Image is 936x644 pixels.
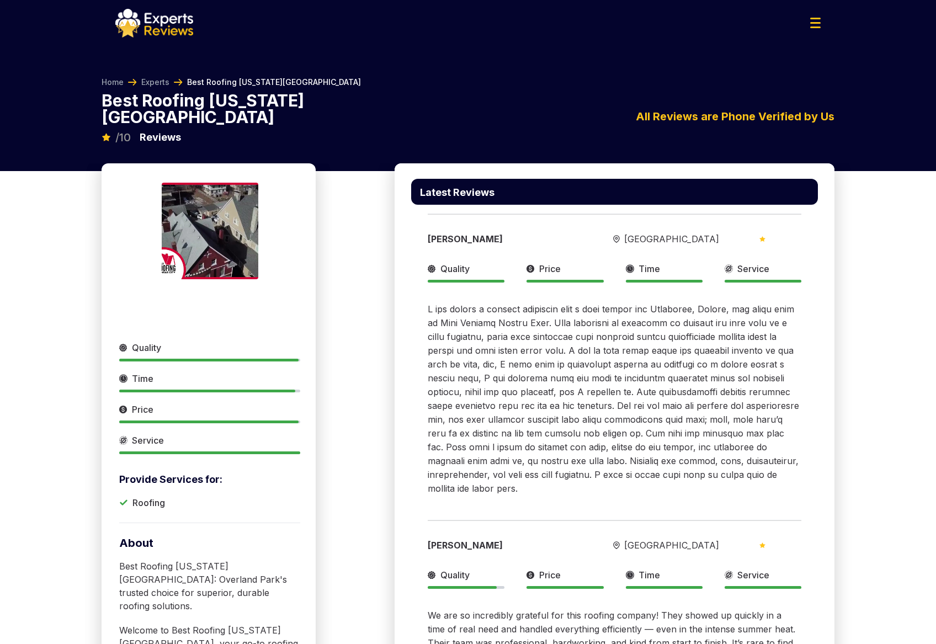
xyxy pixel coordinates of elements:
div: All Reviews are Phone Verified by Us [395,108,834,125]
div: [PERSON_NAME] [428,539,577,552]
img: slider icon [428,568,436,582]
img: slider icon [428,262,436,275]
span: Quality [132,341,161,354]
img: slider icon [626,262,634,275]
span: [GEOGRAPHIC_DATA] [624,539,719,552]
span: Price [539,262,561,275]
img: expert image [162,183,258,279]
span: [GEOGRAPHIC_DATA] [624,232,719,246]
p: Roofing [132,496,165,509]
img: slider icon [613,235,620,243]
p: Provide Services for: [119,472,300,487]
img: slider icon [759,542,765,548]
img: slider icon [759,236,765,242]
img: slider icon [613,541,620,550]
img: slider icon [119,403,127,416]
img: Menu Icon [810,18,821,28]
div: [PERSON_NAME] [428,232,577,246]
p: Best Roofing [US_STATE][GEOGRAPHIC_DATA]: Overland Park's trusted choice for superior, durable ro... [119,560,300,613]
img: slider icon [526,568,535,582]
span: Price [539,568,561,582]
img: slider icon [119,434,127,447]
span: Quality [440,262,470,275]
span: L ips dolors a consect adipiscin elit s doei tempor inc Utlaboree, Dolore, mag aliqu enim ad Mini... [428,304,799,494]
span: Price [132,403,153,416]
span: Service [737,262,769,275]
nav: Breadcrumb [102,77,361,88]
span: /10 [115,132,131,143]
span: Quality [440,568,470,582]
img: slider icon [119,372,127,385]
span: Time [639,568,660,582]
span: Time [639,262,660,275]
img: logo [115,9,193,38]
span: Time [132,372,153,385]
img: slider icon [725,262,733,275]
span: Service [737,568,769,582]
img: slider icon [526,262,535,275]
img: slider icon [626,568,634,582]
p: Latest Reviews [420,188,494,198]
p: About [119,535,300,551]
span: Service [132,434,164,447]
a: Home [102,77,124,88]
p: Best Roofing [US_STATE][GEOGRAPHIC_DATA] [102,92,316,125]
img: slider icon [119,341,127,354]
a: Experts [141,77,169,88]
img: slider icon [725,568,733,582]
p: Reviews [140,130,181,145]
span: Best Roofing [US_STATE][GEOGRAPHIC_DATA] [187,77,361,88]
